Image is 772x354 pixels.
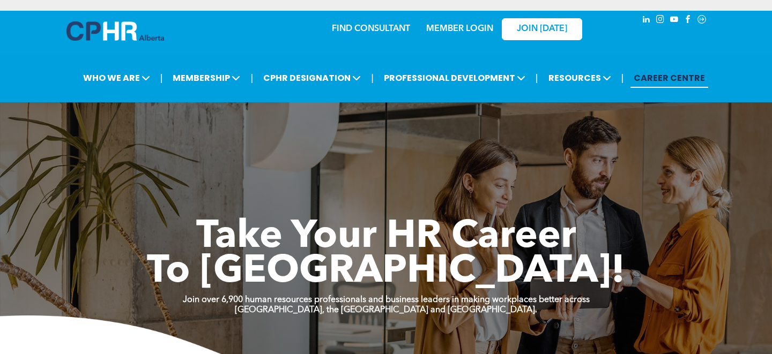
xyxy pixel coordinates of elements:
[160,67,163,89] li: |
[517,24,567,34] span: JOIN [DATE]
[147,253,625,291] span: To [GEOGRAPHIC_DATA]!
[183,296,590,304] strong: Join over 6,900 human resources professionals and business leaders in making workplaces better ac...
[169,68,243,88] span: MEMBERSHIP
[696,13,708,28] a: Social network
[621,67,624,89] li: |
[371,67,374,89] li: |
[250,67,253,89] li: |
[654,13,666,28] a: instagram
[682,13,694,28] a: facebook
[66,21,164,41] img: A blue and white logo for cp alberta
[381,68,529,88] span: PROFESSIONAL DEVELOPMENT
[426,25,493,33] a: MEMBER LOGIN
[260,68,364,88] span: CPHR DESIGNATION
[536,67,538,89] li: |
[332,25,410,33] a: FIND CONSULTANT
[630,68,708,88] a: CAREER CENTRE
[502,18,582,40] a: JOIN [DATE]
[640,13,652,28] a: linkedin
[235,306,537,314] strong: [GEOGRAPHIC_DATA], the [GEOGRAPHIC_DATA] and [GEOGRAPHIC_DATA].
[668,13,680,28] a: youtube
[196,218,576,257] span: Take Your HR Career
[80,68,153,88] span: WHO WE ARE
[545,68,614,88] span: RESOURCES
